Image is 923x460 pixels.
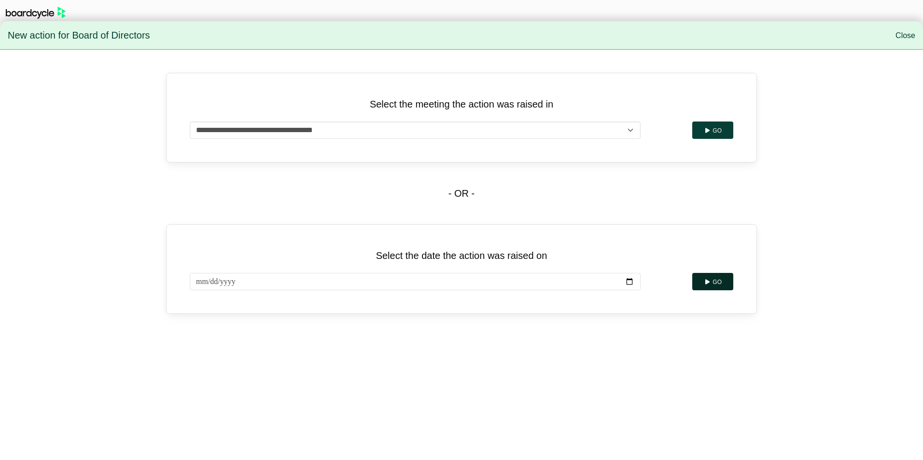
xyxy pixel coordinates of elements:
[190,96,733,112] p: Select the meeting the action was raised in
[166,162,757,224] div: - OR -
[692,122,733,139] button: Go
[8,26,150,46] span: New action for Board of Directors
[895,31,915,40] a: Close
[692,273,733,290] button: Go
[6,7,66,19] img: BoardcycleBlackGreen-aaafeed430059cb809a45853b8cf6d952af9d84e6e89e1f1685b34bfd5cb7d64.svg
[190,248,733,263] p: Select the date the action was raised on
